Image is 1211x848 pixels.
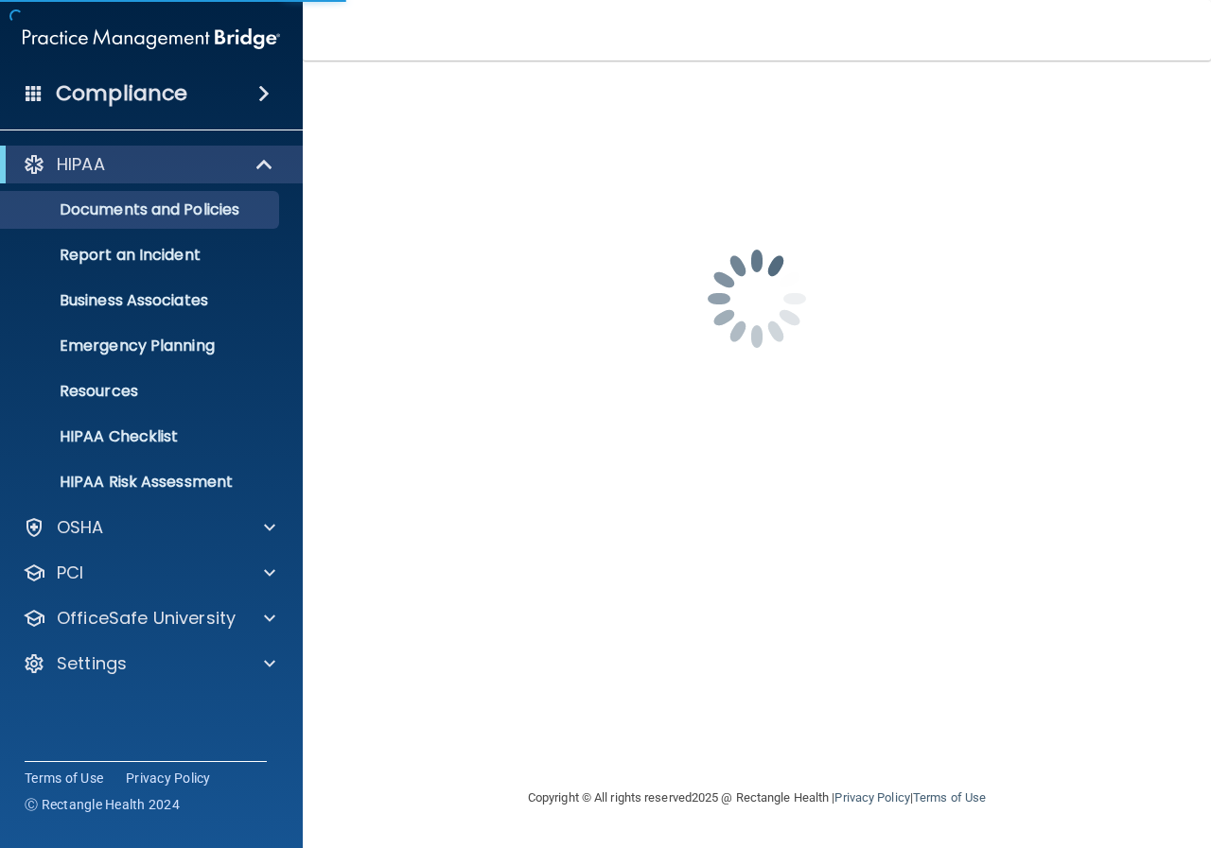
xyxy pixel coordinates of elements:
iframe: Drift Widget Chat Controller [884,714,1188,789]
p: Settings [57,652,127,675]
a: OfficeSafe University [23,607,275,630]
a: Privacy Policy [834,790,909,805]
a: Terms of Use [25,769,103,787]
p: PCI [57,562,83,584]
div: Copyright © All rights reserved 2025 @ Rectangle Health | | [412,768,1102,828]
img: PMB logo [23,20,280,58]
p: HIPAA [57,153,105,176]
a: Settings [23,652,275,675]
a: HIPAA [23,153,274,176]
span: Ⓒ Rectangle Health 2024 [25,795,180,814]
a: PCI [23,562,275,584]
a: Terms of Use [913,790,986,805]
p: HIPAA Checklist [12,427,271,446]
p: Emergency Planning [12,337,271,355]
h4: Compliance [56,80,187,107]
a: OSHA [23,516,275,539]
p: HIPAA Risk Assessment [12,473,271,492]
img: spinner.e123f6fc.gif [662,204,851,393]
p: Business Associates [12,291,271,310]
p: OfficeSafe University [57,607,236,630]
a: Privacy Policy [126,769,211,787]
p: Documents and Policies [12,200,271,219]
p: OSHA [57,516,104,539]
p: Report an Incident [12,246,271,265]
p: Resources [12,382,271,401]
